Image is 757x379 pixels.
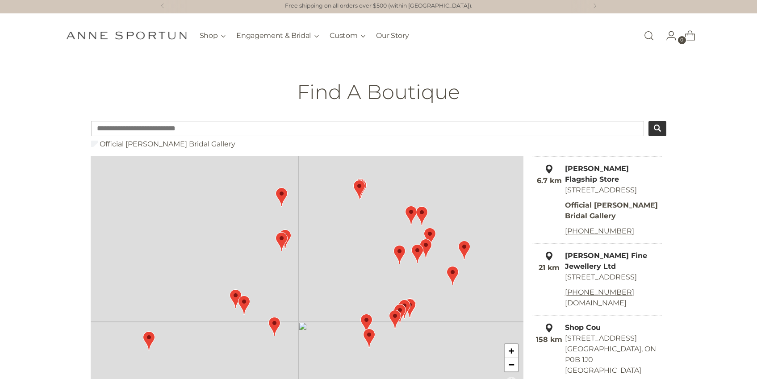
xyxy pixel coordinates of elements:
img: Von Bargen's Hanover [424,228,436,247]
div: [PERSON_NAME] Flagship Store [534,163,662,185]
h1: Find A Boutique [297,81,460,103]
a: Open cart modal [678,27,695,45]
img: Magpie [353,180,365,199]
img: Von Bargen's Burlington [405,206,417,225]
a: Our Story [376,26,409,46]
a: Go to the account page [659,27,677,45]
button: Shop [200,26,226,46]
label: Official [PERSON_NAME] Bridal Gallery [91,139,235,150]
img: Von Bargen's Springfield [420,239,432,258]
p: Free shipping on all orders over $500 (within [GEOGRAPHIC_DATA]). [285,2,473,10]
img: Silverado Saratoga [393,245,406,264]
div: Shop Cou [534,322,662,333]
img: Abacus - Ogunquit [458,241,470,260]
img: Dandelion in Ardmore [363,329,375,348]
img: Nagi Jewelers [398,300,410,319]
img: Dandelion in Saucon Valley [360,314,372,333]
img: Magpie [355,179,367,199]
img: Von Bargen's Stratton [411,244,423,263]
div: [STREET_ADDRESS] [565,333,662,344]
div: [GEOGRAPHIC_DATA], ON P0B 1J0 [565,344,662,365]
div: [STREET_ADDRESS] [534,185,662,196]
a: Anne Sportun Fine Jewellery [66,31,187,40]
img: Hickox Fine Jewellery Ltd [276,232,288,251]
img: Von Bargen's Stowe [416,206,428,225]
div: [PERSON_NAME] Fine Jewellery Ltd [534,250,662,272]
div: [GEOGRAPHIC_DATA] [565,365,662,376]
img: Henry C Reid & Son Jewelers [404,298,416,317]
img: Porterfi [230,289,242,308]
a: hickoxjewelers.com (This link will open in a new tab) [565,299,627,307]
a: [PHONE_NUMBER] [565,288,634,296]
span: 6.7 km [537,176,562,185]
span: 0 [678,36,686,44]
img: Quadrum Gallery [447,266,459,285]
a: [PHONE_NUMBER] [565,227,634,235]
div: Official [PERSON_NAME] Bridal Gallery [565,200,662,221]
img: Reis-Nichols [143,331,155,350]
button: Search [648,121,666,136]
button: Custom [330,26,365,46]
span: 21 km [539,263,560,272]
img: Anne Sportun Flagship Store [279,229,291,249]
img: Magpie [355,179,367,198]
div: [STREET_ADDRESS] [534,272,662,283]
img: Henne Jewelers [268,317,280,336]
img: Shop Cou [276,187,288,207]
span: 158 km [536,335,562,344]
button: Engagement & Bridal [236,26,319,46]
img: Jewelry Art [238,296,250,315]
a: Zoom out [505,358,518,371]
img: Kasson Jewelers [404,299,416,318]
input: Type a postcode or address... [91,121,644,136]
img: Greenwich Jewelers [389,310,401,329]
img: Peridot [394,304,406,323]
input: Official [PERSON_NAME] Bridal Gallery [91,141,97,147]
a: Open search modal [640,27,658,45]
a: Zoom in [505,344,518,358]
